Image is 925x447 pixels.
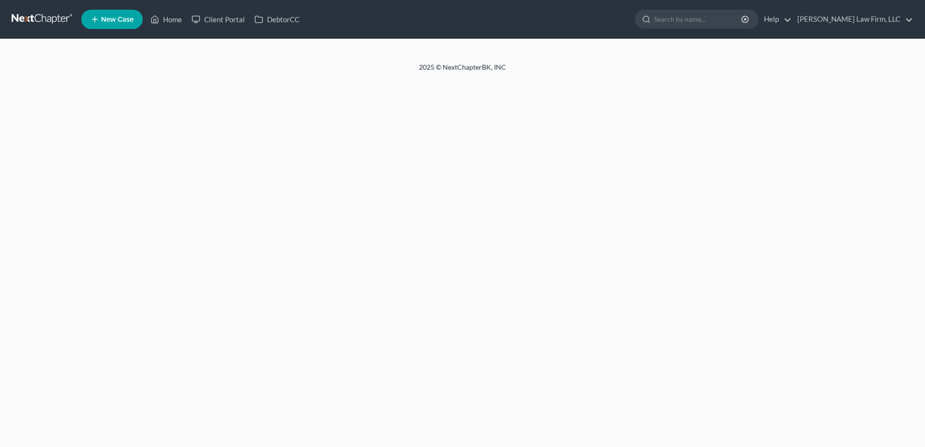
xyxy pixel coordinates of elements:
div: 2025 © NextChapterBK, INC [187,62,738,80]
a: DebtorCC [250,11,304,28]
a: Home [146,11,187,28]
a: Help [759,11,791,28]
input: Search by name... [654,10,743,28]
span: New Case [101,16,134,23]
a: Client Portal [187,11,250,28]
a: [PERSON_NAME] Law Firm, LLC [792,11,913,28]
